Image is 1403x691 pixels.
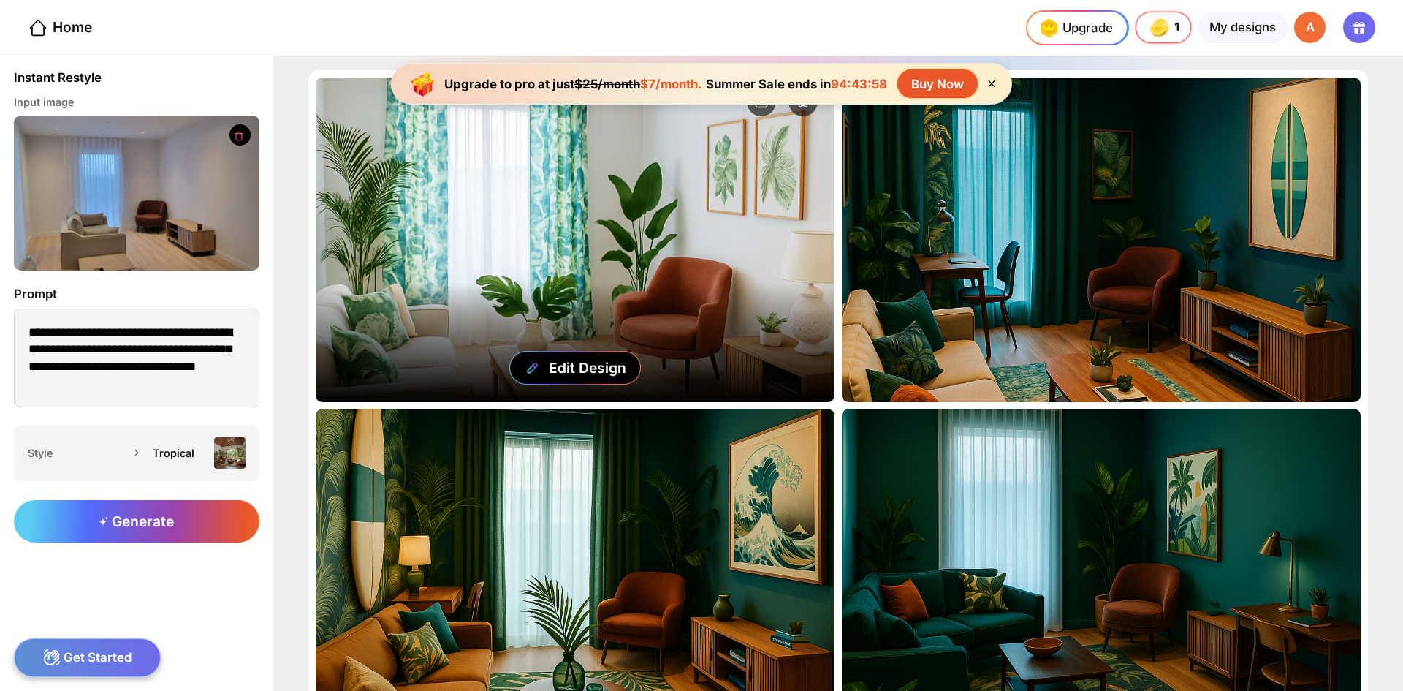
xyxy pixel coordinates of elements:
[99,513,174,530] span: Generate
[444,77,702,91] div: Upgrade to pro at just
[1035,14,1113,42] div: Upgrade
[549,359,626,377] div: Edit Design
[1198,12,1288,43] div: My designs
[406,67,441,102] img: upgrade-banner-new-year-icon.gif
[574,77,640,91] span: $25/month
[897,69,978,98] div: Buy Now
[1174,20,1181,34] span: 1
[28,18,92,39] div: Home
[14,638,161,677] div: Get Started
[14,95,259,109] div: Input image
[14,284,259,303] div: Prompt
[831,77,887,91] span: 94:43:58
[153,447,207,459] div: Tropical
[28,447,128,459] div: Style
[640,77,702,91] span: $7/month.
[1035,14,1062,42] img: upgrade-nav-btn-icon.gif
[1294,12,1326,43] div: A
[14,70,102,86] div: Instant Restyle
[702,77,891,91] div: Summer Sale ends in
